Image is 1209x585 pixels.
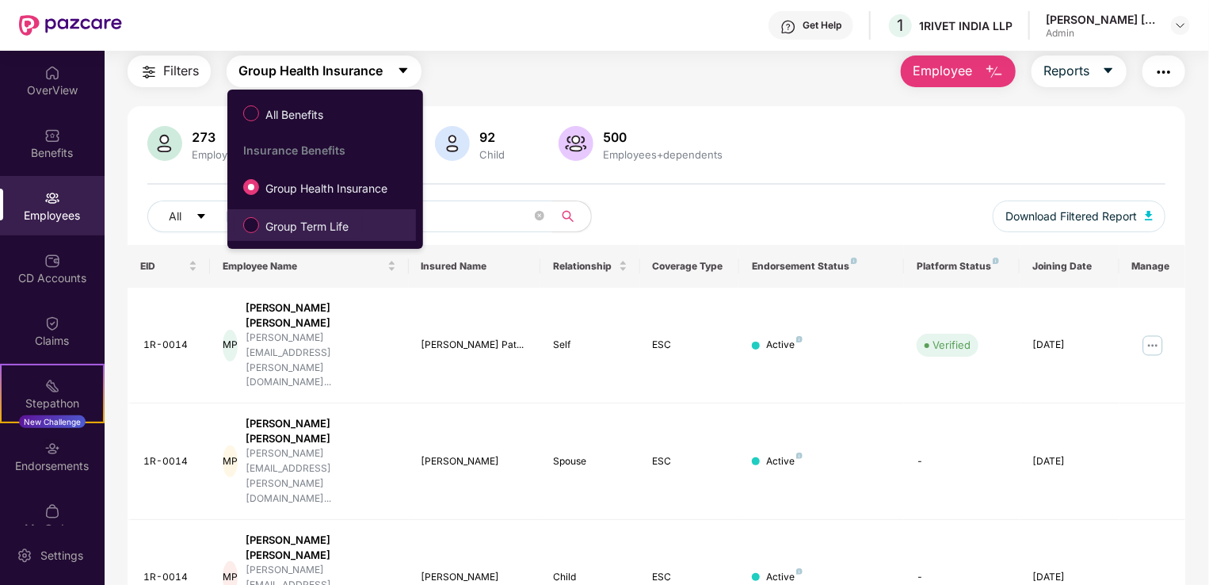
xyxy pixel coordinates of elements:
[259,180,394,197] span: Group Health Insurance
[919,18,1013,33] div: 1RIVET INDIA LLP
[1032,338,1106,353] div: [DATE]
[917,260,1007,273] div: Platform Status
[246,446,395,506] div: [PERSON_NAME][EMAIL_ADDRESS][PERSON_NAME][DOMAIN_NAME]...
[223,330,238,361] div: MP
[44,128,60,143] img: svg+xml;base64,PHN2ZyBpZD0iQmVuZWZpdHMiIHhtbG5zPSJodHRwOi8vd3d3LnczLm9yZy8yMDAwL3N2ZyIgd2lkdGg9Ij...
[223,445,238,477] div: MP
[766,570,803,585] div: Active
[993,201,1165,232] button: Download Filtered Report
[421,338,528,353] div: [PERSON_NAME] Pat...
[44,441,60,457] img: svg+xml;base64,PHN2ZyBpZD0iRW5kb3JzZW1lbnRzIiB4bWxucz0iaHR0cDovL3d3dy53My5vcmcvMjAwMC9zdmciIHdpZH...
[913,61,972,81] span: Employee
[246,416,395,446] div: [PERSON_NAME] [PERSON_NAME]
[796,568,803,575] img: svg+xml;base64,PHN2ZyB4bWxucz0iaHR0cDovL3d3dy53My5vcmcvMjAwMC9zdmciIHdpZHRoPSI4IiBoZWlnaHQ9IjgiIH...
[535,209,544,224] span: close-circle
[1046,12,1157,27] div: [PERSON_NAME] [PERSON_NAME]
[189,148,249,161] div: Employees
[1032,454,1106,469] div: [DATE]
[189,129,249,145] div: 273
[397,64,410,78] span: caret-down
[476,148,508,161] div: Child
[17,548,32,564] img: svg+xml;base64,PHN2ZyBpZD0iU2V0dGluZy0yMHgyMCIgeG1sbnM9Imh0dHA6Ly93d3cudzMub3JnLzIwMDAvc3ZnIiB3aW...
[196,211,207,224] span: caret-down
[143,338,197,353] div: 1R-0014
[653,454,727,469] div: ESC
[653,570,727,585] div: ESC
[259,218,355,235] span: Group Term Life
[44,315,60,331] img: svg+xml;base64,PHN2ZyBpZD0iQ2xhaW0iIHhtbG5zPSJodHRwOi8vd3d3LnczLm9yZy8yMDAwL3N2ZyIgd2lkdGg9IjIwIi...
[147,201,244,232] button: Allcaret-down
[993,258,999,264] img: svg+xml;base64,PHN2ZyB4bWxucz0iaHR0cDovL3d3dy53My5vcmcvMjAwMC9zdmciIHdpZHRoPSI4IiBoZWlnaHQ9IjgiIH...
[128,245,210,288] th: EID
[796,453,803,459] img: svg+xml;base64,PHN2ZyB4bWxucz0iaHR0cDovL3d3dy53My5vcmcvMjAwMC9zdmciIHdpZHRoPSI4IiBoZWlnaHQ9IjgiIH...
[901,55,1016,87] button: Employee
[435,126,470,161] img: svg+xml;base64,PHN2ZyB4bWxucz0iaHR0cDovL3d3dy53My5vcmcvMjAwMC9zdmciIHhtbG5zOnhsaW5rPSJodHRwOi8vd3...
[44,378,60,394] img: svg+xml;base64,PHN2ZyB4bWxucz0iaHR0cDovL3d3dy53My5vcmcvMjAwMC9zdmciIHdpZHRoPSIyMSIgaGVpZ2h0PSIyMC...
[19,15,122,36] img: New Pazcare Logo
[898,16,904,35] span: 1
[985,63,1004,82] img: svg+xml;base64,PHN2ZyB4bWxucz0iaHR0cDovL3d3dy53My5vcmcvMjAwMC9zdmciIHhtbG5zOnhsaW5rPSJodHRwOi8vd3...
[1174,19,1187,32] img: svg+xml;base64,PHN2ZyBpZD0iRHJvcGRvd24tMzJ4MzIiIHhtbG5zPSJodHRwOi8vd3d3LnczLm9yZy8yMDAwL3N2ZyIgd2...
[421,454,528,469] div: [PERSON_NAME]
[147,126,182,161] img: svg+xml;base64,PHN2ZyB4bWxucz0iaHR0cDovL3d3dy53My5vcmcvMjAwMC9zdmciIHhtbG5zOnhsaW5rPSJodHRwOi8vd3...
[851,258,857,264] img: svg+xml;base64,PHN2ZyB4bWxucz0iaHR0cDovL3d3dy53My5vcmcvMjAwMC9zdmciIHdpZHRoPSI4IiBoZWlnaHQ9IjgiIH...
[553,260,615,273] span: Relationship
[143,454,197,469] div: 1R-0014
[246,533,395,563] div: [PERSON_NAME] [PERSON_NAME]
[553,570,627,585] div: Child
[238,61,383,81] span: Group Health Insurance
[653,338,727,353] div: ESC
[1020,245,1119,288] th: Joining Date
[932,337,971,353] div: Verified
[600,129,726,145] div: 500
[1145,211,1153,220] img: svg+xml;base64,PHN2ZyB4bWxucz0iaHR0cDovL3d3dy53My5vcmcvMjAwMC9zdmciIHhtbG5zOnhsaW5rPSJodHRwOi8vd3...
[552,201,592,232] button: search
[227,55,421,87] button: Group Health Insurancecaret-down
[766,338,803,353] div: Active
[540,245,639,288] th: Relationship
[143,570,197,585] div: 1R-0014
[140,260,185,273] span: EID
[169,208,181,225] span: All
[553,338,627,353] div: Self
[139,63,158,82] img: svg+xml;base64,PHN2ZyB4bWxucz0iaHR0cDovL3d3dy53My5vcmcvMjAwMC9zdmciIHdpZHRoPSIyNCIgaGVpZ2h0PSIyNC...
[1154,63,1173,82] img: svg+xml;base64,PHN2ZyB4bWxucz0iaHR0cDovL3d3dy53My5vcmcvMjAwMC9zdmciIHdpZHRoPSIyNCIgaGVpZ2h0PSIyNC...
[246,300,395,331] div: [PERSON_NAME] [PERSON_NAME]
[904,403,1020,519] td: -
[44,190,60,206] img: svg+xml;base64,PHN2ZyBpZD0iRW1wbG95ZWVzIiB4bWxucz0iaHR0cDovL3d3dy53My5vcmcvMjAwMC9zdmciIHdpZHRoPS...
[752,260,892,273] div: Endorsement Status
[163,61,199,81] span: Filters
[476,129,508,145] div: 92
[2,396,103,411] div: Stepathon
[1102,64,1115,78] span: caret-down
[246,331,395,390] div: [PERSON_NAME][EMAIL_ADDRESS][PERSON_NAME][DOMAIN_NAME]...
[210,245,408,288] th: Employee Name
[553,454,627,469] div: Spouse
[409,245,541,288] th: Insured Name
[600,148,726,161] div: Employees+dependents
[421,570,528,585] div: [PERSON_NAME]
[803,19,841,32] div: Get Help
[243,143,416,157] div: Insurance Benefits
[535,211,544,220] span: close-circle
[1119,245,1185,288] th: Manage
[1140,333,1165,358] img: manageButton
[223,260,383,273] span: Employee Name
[1046,27,1157,40] div: Admin
[552,210,583,223] span: search
[128,55,211,87] button: Filters
[1032,570,1106,585] div: [DATE]
[1005,208,1137,225] span: Download Filtered Report
[780,19,796,35] img: svg+xml;base64,PHN2ZyBpZD0iSGVscC0zMngzMiIgeG1sbnM9Imh0dHA6Ly93d3cudzMub3JnLzIwMDAvc3ZnIiB3aWR0aD...
[1032,55,1127,87] button: Reportscaret-down
[44,65,60,81] img: svg+xml;base64,PHN2ZyBpZD0iSG9tZSIgeG1sbnM9Imh0dHA6Ly93d3cudzMub3JnLzIwMDAvc3ZnIiB3aWR0aD0iMjAiIG...
[640,245,739,288] th: Coverage Type
[796,336,803,342] img: svg+xml;base64,PHN2ZyB4bWxucz0iaHR0cDovL3d3dy53My5vcmcvMjAwMC9zdmciIHdpZHRoPSI4IiBoZWlnaHQ9IjgiIH...
[766,454,803,469] div: Active
[1043,61,1089,81] span: Reports
[19,415,86,428] div: New Challenge
[36,548,88,564] div: Settings
[259,106,330,124] span: All Benefits
[44,253,60,269] img: svg+xml;base64,PHN2ZyBpZD0iQ0RfQWNjb3VudHMiIGRhdGEtbmFtZT0iQ0QgQWNjb3VudHMiIHhtbG5zPSJodHRwOi8vd3...
[559,126,593,161] img: svg+xml;base64,PHN2ZyB4bWxucz0iaHR0cDovL3d3dy53My5vcmcvMjAwMC9zdmciIHhtbG5zOnhsaW5rPSJodHRwOi8vd3...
